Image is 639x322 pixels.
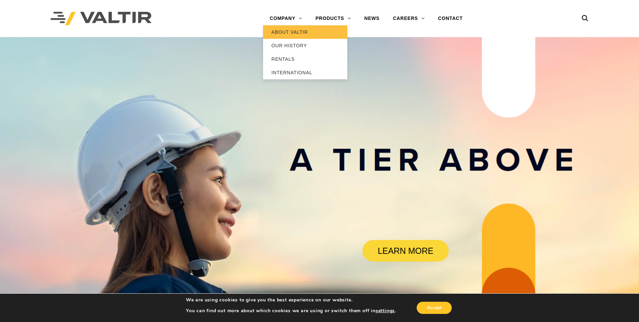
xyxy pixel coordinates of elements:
a: CAREERS [386,12,432,25]
p: You can find out more about which cookies we are using or switch them off in . [186,308,396,314]
p: We are using cookies to give you the best experience on our website. [186,297,396,303]
a: INTERNATIONAL [263,66,347,79]
button: Accept [417,302,452,314]
a: COMPANY [263,12,309,25]
button: settings [376,308,395,314]
a: LEARN MORE [362,240,449,262]
a: OUR HISTORY [263,39,347,52]
a: NEWS [358,12,386,25]
a: PRODUCTS [309,12,358,25]
a: ABOUT VALTIR [263,25,347,39]
a: CONTACT [432,12,470,25]
img: Valtir [51,12,152,26]
a: RENTALS [263,52,347,66]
